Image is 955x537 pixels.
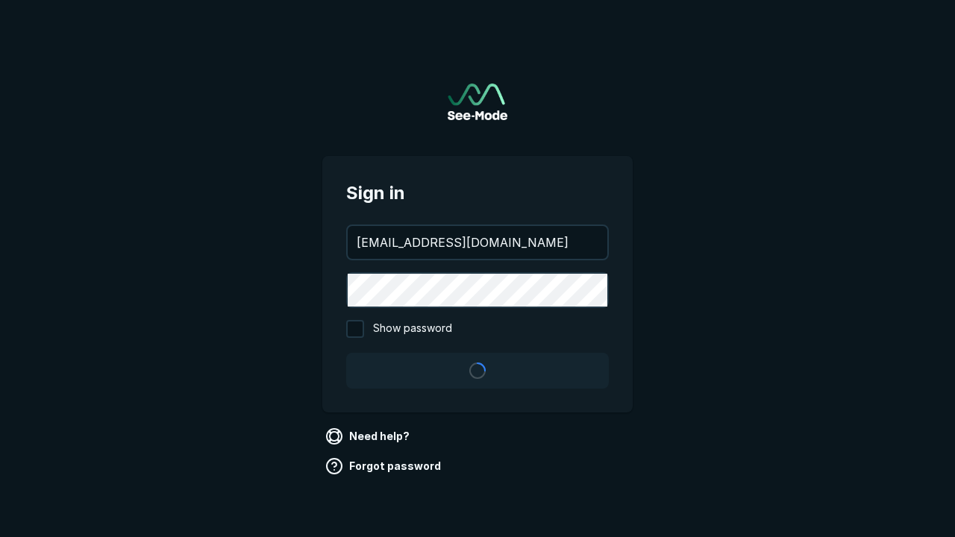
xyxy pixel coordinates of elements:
span: Show password [373,320,452,338]
img: See-Mode Logo [448,84,507,120]
a: Go to sign in [448,84,507,120]
a: Need help? [322,424,416,448]
input: your@email.com [348,226,607,259]
span: Sign in [346,180,609,207]
a: Forgot password [322,454,447,478]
